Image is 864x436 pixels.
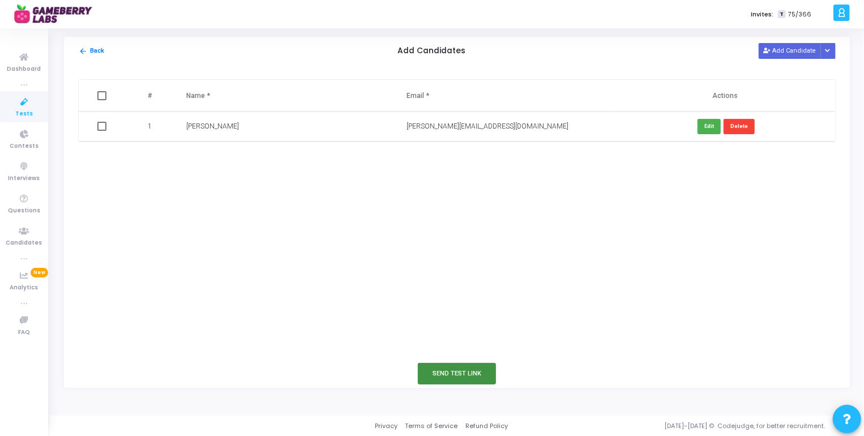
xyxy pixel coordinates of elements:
span: Analytics [10,283,39,293]
th: # [127,80,175,112]
span: [PERSON_NAME] [186,122,239,130]
th: Name * [175,80,395,112]
span: T [778,10,785,19]
button: Back [78,46,105,57]
label: Invites: [751,10,773,19]
span: New [31,268,48,277]
span: Dashboard [7,65,41,74]
button: Add Candidate [759,43,821,58]
span: Interviews [8,174,40,183]
a: Privacy [375,421,397,431]
button: Delete [724,119,755,134]
mat-icon: arrow_back [79,47,87,55]
th: Actions [615,80,835,112]
a: Refund Policy [465,421,508,431]
span: 1 [148,121,152,131]
h5: Add Candidates [398,46,466,56]
div: Button group with nested dropdown [820,43,836,58]
span: Contests [10,142,39,151]
span: Candidates [6,238,42,248]
a: Terms of Service [405,421,457,431]
span: FAQ [18,328,30,337]
button: Edit [698,119,721,134]
div: [DATE]-[DATE] © Codejudge, for better recruitment. [508,421,850,431]
span: Questions [8,206,40,216]
span: [PERSON_NAME][EMAIL_ADDRESS][DOMAIN_NAME] [407,122,568,130]
span: Tests [15,109,33,119]
img: logo [14,3,99,25]
th: Email * [395,80,615,112]
button: Send Test Link [418,363,496,384]
span: 75/366 [788,10,811,19]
